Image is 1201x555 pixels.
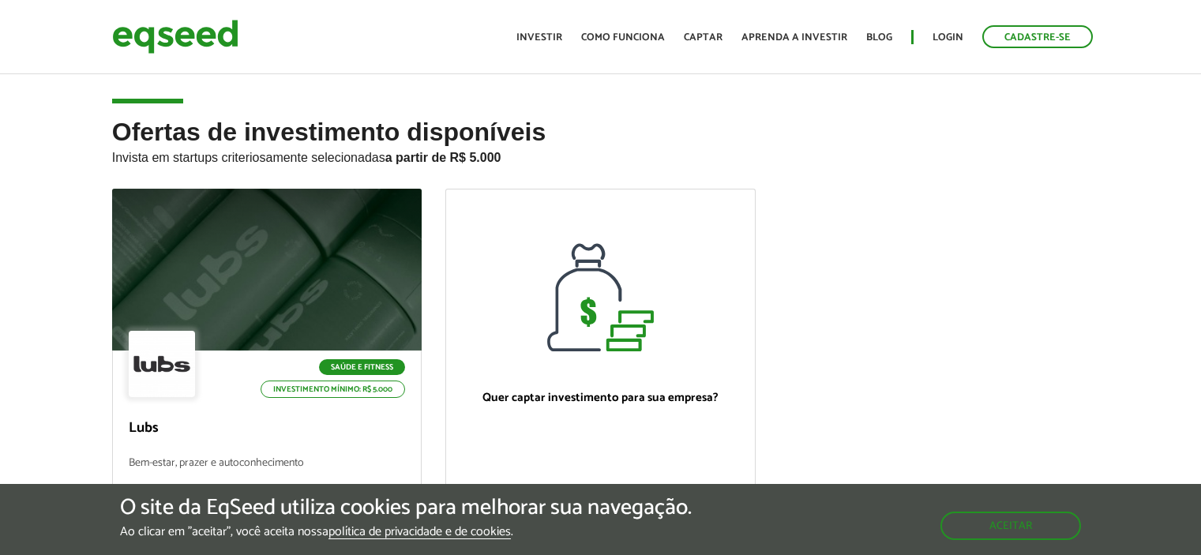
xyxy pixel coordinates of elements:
[261,381,405,398] p: Investimento mínimo: R$ 5.000
[129,457,406,491] p: Bem-estar, prazer e autoconhecimento
[112,118,1090,189] h2: Ofertas de investimento disponíveis
[933,32,963,43] a: Login
[120,496,692,520] h5: O site da EqSeed utiliza cookies para melhorar sua navegação.
[129,420,406,437] p: Lubs
[684,32,722,43] a: Captar
[741,32,847,43] a: Aprenda a investir
[581,32,665,43] a: Como funciona
[462,391,739,405] p: Quer captar investimento para sua empresa?
[112,146,1090,165] p: Invista em startups criteriosamente selecionadas
[112,16,238,58] img: EqSeed
[120,524,692,539] p: Ao clicar em "aceitar", você aceita nossa .
[866,32,892,43] a: Blog
[982,25,1093,48] a: Cadastre-se
[328,526,511,539] a: política de privacidade e de cookies
[385,151,501,164] strong: a partir de R$ 5.000
[516,32,562,43] a: Investir
[319,359,405,375] p: Saúde e Fitness
[940,512,1081,540] button: Aceitar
